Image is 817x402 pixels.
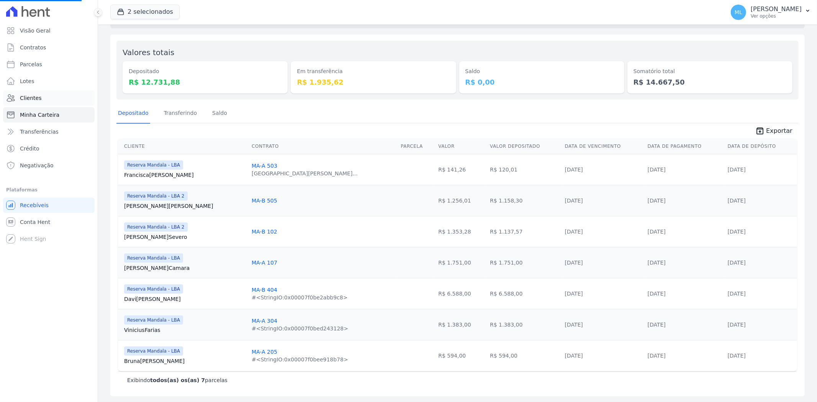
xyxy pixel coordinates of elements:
span: Contratos [20,44,46,51]
a: Francisca[PERSON_NAME] [124,171,246,179]
span: Crédito [20,145,39,152]
td: R$ 141,26 [435,154,487,185]
a: MA-A 205 [252,349,277,355]
a: [DATE] [565,198,583,204]
span: Negativação [20,162,54,169]
div: [GEOGRAPHIC_DATA][PERSON_NAME]... [252,170,358,177]
a: ViniciusFarias [124,326,246,334]
th: Data de Vencimento [562,139,645,154]
a: MA-A 304 [252,318,277,324]
a: Conta Hent [3,214,95,230]
a: [DATE] [728,229,746,235]
a: MA-A 503 [252,163,277,169]
a: MA-B 404 [252,287,277,293]
dt: Saldo [465,67,618,75]
button: 2 selecionados [110,5,180,19]
span: Reserva Mandala - LBA [124,253,183,263]
a: Davi[PERSON_NAME] [124,295,246,303]
td: R$ 1.383,00 [435,309,487,340]
i: unarchive [755,126,765,136]
b: todos(as) os(as) 7 [150,377,205,383]
a: Recebíveis [3,198,95,213]
a: Visão Geral [3,23,95,38]
span: Reserva Mandala - LBA [124,160,183,170]
p: [PERSON_NAME] [751,5,802,13]
a: [DATE] [728,291,746,297]
a: [DATE] [728,353,746,359]
span: Exportar [766,126,792,136]
a: Transferindo [162,104,199,124]
a: Bruna[PERSON_NAME] [124,357,246,365]
th: Cliente [118,139,249,154]
a: [DATE] [648,291,666,297]
td: R$ 120,01 [487,154,562,185]
td: R$ 1.137,57 [487,216,562,247]
p: Ver opções [751,13,802,19]
a: [PERSON_NAME]Camara [124,264,246,272]
td: R$ 594,00 [487,340,562,371]
a: [DATE] [728,260,746,266]
span: Conta Hent [20,218,50,226]
a: [DATE] [648,260,666,266]
span: Lotes [20,77,34,85]
a: Lotes [3,74,95,89]
label: Valores totais [123,48,174,57]
a: MA-B 505 [252,198,277,204]
a: [DATE] [565,322,583,328]
p: Exibindo parcelas [127,376,228,384]
dt: Em transferência [297,67,450,75]
th: Valor Depositado [487,139,562,154]
a: [DATE] [565,353,583,359]
td: R$ 6.588,00 [435,278,487,309]
dd: R$ 1.935,62 [297,77,450,87]
td: R$ 1.751,00 [487,247,562,278]
a: [DATE] [648,322,666,328]
a: Minha Carteira [3,107,95,123]
a: MA-A 107 [252,260,277,266]
a: [DATE] [648,167,666,173]
span: Reserva Mandala - LBA 2 [124,191,188,201]
a: [DATE] [728,198,746,204]
a: Negativação [3,158,95,173]
a: [DATE] [565,291,583,297]
a: [DATE] [565,260,583,266]
th: Data de Depósito [725,139,797,154]
span: Minha Carteira [20,111,59,119]
a: [DATE] [728,322,746,328]
a: [DATE] [648,229,666,235]
div: #<StringIO:0x00007f0bed243128> [252,325,348,332]
a: Saldo [211,104,229,124]
td: R$ 1.751,00 [435,247,487,278]
td: R$ 6.588,00 [487,278,562,309]
dd: R$ 12.731,88 [129,77,282,87]
span: ML [735,10,742,15]
td: R$ 1.256,01 [435,185,487,216]
th: Valor [435,139,487,154]
span: Visão Geral [20,27,51,34]
td: R$ 594,00 [435,340,487,371]
span: Reserva Mandala - LBA [124,346,183,356]
a: Depositado [116,104,150,124]
a: [DATE] [648,353,666,359]
a: unarchive Exportar [749,126,799,137]
span: Parcelas [20,60,42,68]
span: Reserva Mandala - LBA [124,284,183,294]
span: Clientes [20,94,41,102]
div: Plataformas [6,185,92,194]
button: ML [PERSON_NAME] Ver opções [725,2,817,23]
a: [DATE] [565,167,583,173]
dt: Somatório total [634,67,786,75]
th: Contrato [249,139,398,154]
a: Clientes [3,90,95,106]
th: Parcela [398,139,435,154]
span: Reserva Mandala - LBA [124,315,183,325]
a: Crédito [3,141,95,156]
td: R$ 1.353,28 [435,216,487,247]
th: Data de Pagamento [645,139,725,154]
div: #<StringIO:0x00007f0bee918b78> [252,356,348,363]
a: Contratos [3,40,95,55]
td: R$ 1.383,00 [487,309,562,340]
dd: R$ 14.667,50 [634,77,786,87]
td: R$ 1.158,30 [487,185,562,216]
div: #<StringIO:0x00007f0be2abb9c8> [252,294,347,301]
